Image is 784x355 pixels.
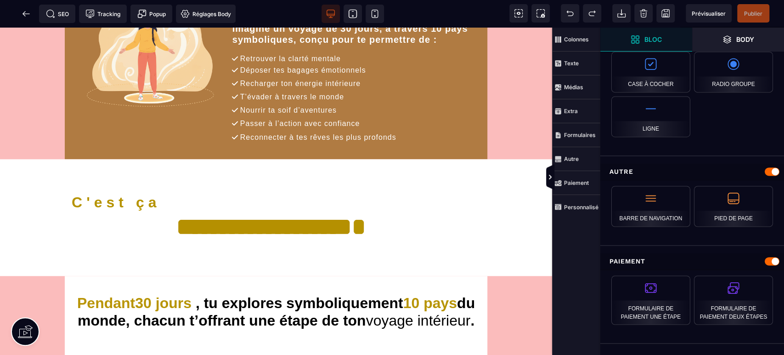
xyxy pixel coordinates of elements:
[344,5,362,23] span: Voir tablette
[564,204,598,211] strong: Personnalisé
[509,4,528,23] span: Voir les composants
[736,36,754,43] strong: Body
[552,99,600,123] span: Extra
[600,163,784,180] div: Autre
[564,36,589,43] strong: Colonnes
[238,27,343,37] text: Retrouver la clarté mentale
[564,155,579,162] strong: Autre
[46,9,69,18] span: SEO
[634,4,653,23] span: Nettoyage
[744,10,762,17] span: Publier
[583,4,601,23] span: Rétablir
[564,60,579,67] strong: Texte
[552,195,600,219] span: Personnalisé
[321,5,340,23] span: Voir bureau
[737,4,769,23] span: Enregistrer le contenu
[694,52,773,92] div: Radio Groupe
[656,4,675,23] span: Enregistrer
[552,52,600,75] span: Texte
[611,275,690,325] div: Formulaire de paiement une étape
[644,36,662,43] strong: Bloc
[692,28,784,52] span: Ouvrir les calques
[600,253,784,270] div: Paiement
[39,5,75,23] span: Métadata SEO
[531,4,550,23] span: Capture d'écran
[611,96,690,137] div: Ligne
[564,179,589,186] strong: Paiement
[564,84,583,91] strong: Médias
[366,5,384,23] span: Voir mobile
[694,186,773,227] div: Pied de page
[694,275,773,325] div: Formulaire de paiement deux étapes
[17,5,35,23] span: Retour
[130,5,172,23] span: Créer une alerte modale
[552,75,600,99] span: Médias
[180,9,231,18] span: Réglages Body
[79,5,127,23] span: Code de suivi
[600,164,609,191] span: Afficher les vues
[552,171,600,195] span: Paiement
[176,5,236,23] span: Favicon
[564,132,596,138] strong: Formulaires
[611,52,690,92] div: Case à cocher
[238,39,368,49] text: Déposer tes bagages émotionnels
[85,9,120,18] span: Tracking
[600,28,692,52] span: Ouvrir les blocs
[561,4,579,23] span: Défaire
[564,108,578,115] strong: Extra
[612,4,631,23] span: Importer
[692,10,726,17] span: Prévisualiser
[552,28,600,52] span: Colonnes
[611,186,690,227] div: Barre de navigation
[137,9,166,18] span: Popup
[552,123,600,147] span: Formulaires
[552,147,600,171] span: Autre
[686,4,732,23] span: Aperçu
